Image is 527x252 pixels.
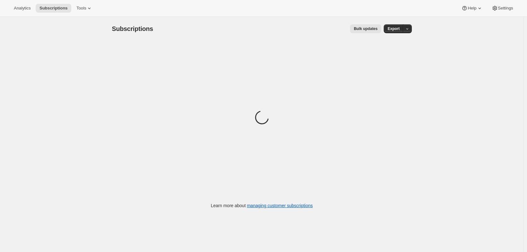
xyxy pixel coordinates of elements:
[350,24,381,33] button: Bulk updates
[354,26,377,31] span: Bulk updates
[247,203,313,208] a: managing customer subscriptions
[498,6,513,11] span: Settings
[14,6,31,11] span: Analytics
[488,4,517,13] button: Settings
[39,6,68,11] span: Subscriptions
[112,25,153,32] span: Subscriptions
[76,6,86,11] span: Tools
[458,4,486,13] button: Help
[388,26,400,31] span: Export
[468,6,476,11] span: Help
[10,4,34,13] button: Analytics
[36,4,71,13] button: Subscriptions
[384,24,403,33] button: Export
[73,4,96,13] button: Tools
[211,202,313,209] p: Learn more about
